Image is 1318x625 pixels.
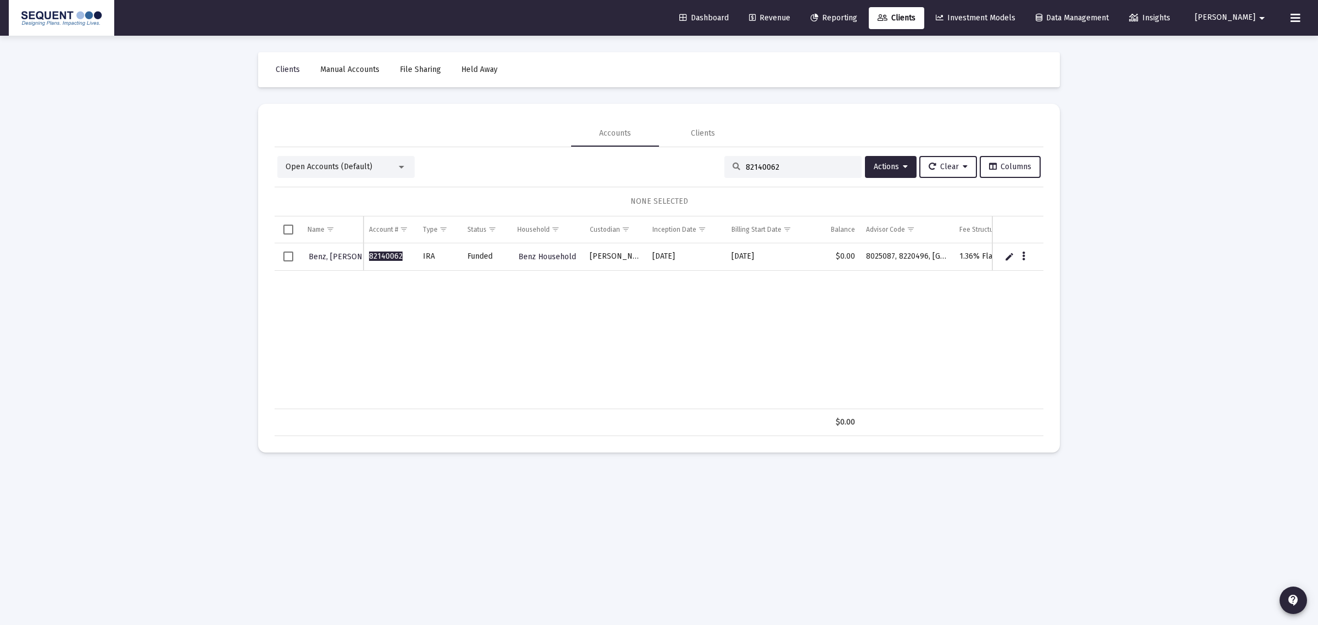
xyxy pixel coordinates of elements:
span: Show filter options for column 'Billing Start Date' [783,225,791,233]
span: [PERSON_NAME] [1195,13,1255,23]
td: Column Balance [813,216,861,243]
a: Clients [267,59,309,81]
span: 82140062 [369,252,403,261]
td: [DATE] [726,243,813,271]
div: Name [308,225,325,234]
span: Insights [1129,13,1170,23]
a: Dashboard [671,7,738,29]
td: $0.00 [813,243,861,271]
span: Reporting [811,13,857,23]
a: Benz, [PERSON_NAME] [308,249,392,265]
span: Dashboard [679,13,729,23]
div: Household [517,225,550,234]
img: Dashboard [17,7,106,29]
td: 8025087, 8220496, [GEOGRAPHIC_DATA] [861,243,954,271]
span: Show filter options for column 'Inception Date' [698,225,706,233]
button: Actions [865,156,917,178]
div: Fee Structure(s) [959,225,1007,234]
div: Select row [283,252,293,261]
span: Benz, [PERSON_NAME] [309,252,390,261]
div: Custodian [590,225,620,234]
td: Column Household [512,216,584,243]
span: Clear [929,162,968,171]
td: Column Advisor Code [861,216,954,243]
div: Type [423,225,438,234]
a: File Sharing [391,59,450,81]
a: Revenue [740,7,799,29]
span: Show filter options for column 'Account #' [400,225,408,233]
span: Show filter options for column 'Household' [551,225,560,233]
td: Column Billing Start Date [726,216,813,243]
a: Benz Household [517,249,577,265]
div: Clients [691,128,715,139]
div: Account # [369,225,398,234]
span: Benz Household [518,252,576,261]
button: Columns [980,156,1041,178]
td: [PERSON_NAME] [584,243,647,271]
span: File Sharing [400,65,441,74]
div: Advisor Code [866,225,905,234]
td: Column Status [462,216,512,243]
a: Investment Models [927,7,1024,29]
span: Show filter options for column 'Name' [326,225,334,233]
span: Show filter options for column 'Type' [439,225,448,233]
td: Column Account # [364,216,417,243]
div: Billing Start Date [731,225,781,234]
span: Data Management [1036,13,1109,23]
span: Held Away [461,65,498,74]
a: Clients [869,7,924,29]
td: 1.36% Flat Rate [954,243,1029,271]
a: Edit [1004,252,1014,261]
span: Clients [276,65,300,74]
div: Balance [831,225,855,234]
div: Status [467,225,487,234]
div: Funded [467,251,506,262]
td: Column Inception Date [647,216,726,243]
span: Open Accounts (Default) [286,162,372,171]
div: $0.00 [818,417,855,428]
a: Manual Accounts [311,59,388,81]
span: Manual Accounts [320,65,379,74]
div: Select all [283,225,293,235]
a: Reporting [802,7,866,29]
span: Actions [874,162,908,171]
span: Show filter options for column 'Advisor Code' [907,225,915,233]
span: Investment Models [936,13,1015,23]
span: Show filter options for column 'Status' [488,225,496,233]
mat-icon: contact_support [1287,594,1300,607]
button: Clear [919,156,977,178]
td: IRA [417,243,461,271]
input: Search [746,163,853,172]
span: Revenue [749,13,790,23]
td: [DATE] [647,243,726,271]
div: Accounts [599,128,631,139]
span: Clients [878,13,915,23]
a: Held Away [453,59,506,81]
td: Column Fee Structure(s) [954,216,1029,243]
td: Column Custodian [584,216,647,243]
div: Inception Date [652,225,696,234]
mat-icon: arrow_drop_down [1255,7,1269,29]
a: Insights [1120,7,1179,29]
td: Column Type [417,216,461,243]
span: Columns [989,162,1031,171]
td: Column Name [302,216,364,243]
div: Data grid [275,216,1043,436]
a: Data Management [1027,7,1118,29]
button: [PERSON_NAME] [1182,7,1282,29]
span: Show filter options for column 'Custodian' [622,225,630,233]
div: NONE SELECTED [283,196,1035,207]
